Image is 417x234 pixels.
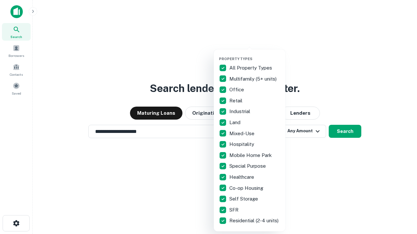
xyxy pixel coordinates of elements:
p: Special Purpose [229,162,267,170]
p: Industrial [229,108,252,115]
p: Healthcare [229,173,255,181]
p: Self Storage [229,195,259,203]
p: Retail [229,97,244,105]
p: All Property Types [229,64,273,72]
p: Multifamily (5+ units) [229,75,278,83]
p: Residential (2-4 units) [229,217,280,225]
p: Mobile Home Park [229,151,273,159]
p: Hospitality [229,140,255,148]
iframe: Chat Widget [384,182,417,213]
p: Office [229,86,245,94]
p: Co-op Housing [229,184,265,192]
p: Land [229,119,242,126]
p: SFR [229,206,240,214]
span: Property Types [219,57,252,61]
p: Mixed-Use [229,130,256,137]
